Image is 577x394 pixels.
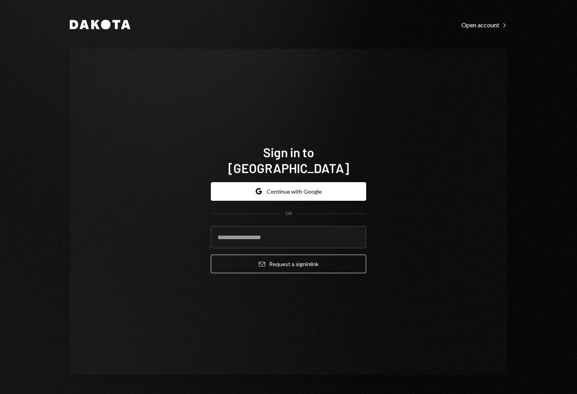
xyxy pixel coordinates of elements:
[211,182,366,201] button: Continue with Google
[285,210,292,217] div: OR
[461,20,507,29] a: Open account
[211,144,366,176] h1: Sign in to [GEOGRAPHIC_DATA]
[211,255,366,273] button: Request a signinlink
[461,21,507,29] div: Open account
